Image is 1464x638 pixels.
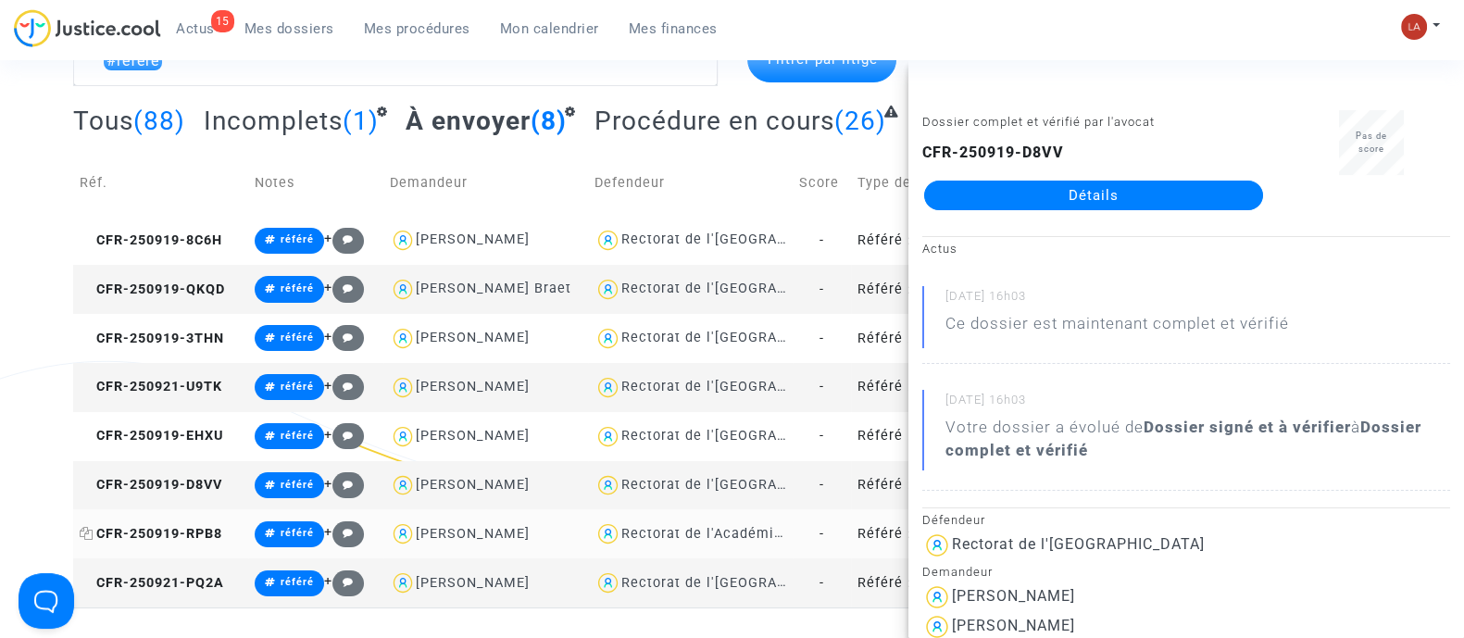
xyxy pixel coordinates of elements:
[281,527,314,539] span: référé
[416,526,530,542] div: [PERSON_NAME]
[80,232,222,248] span: CFR-250919-8C6H
[416,428,530,444] div: [PERSON_NAME]
[390,276,417,303] img: icon-user.svg
[594,520,621,547] img: icon-user.svg
[390,520,417,547] img: icon-user.svg
[80,331,224,346] span: CFR-250919-3THN
[14,9,161,47] img: jc-logo.svg
[416,575,530,591] div: [PERSON_NAME]
[281,233,314,245] span: référé
[621,575,857,591] div: Rectorat de l'[GEOGRAPHIC_DATA]
[621,330,857,345] div: Rectorat de l'[GEOGRAPHIC_DATA]
[281,332,314,344] span: référé
[390,472,417,499] img: icon-user.svg
[80,575,224,591] span: CFR-250921-PQ2A
[324,280,364,295] span: +
[851,265,1056,314] td: Référé : Absence non-remplacée de professeur depuis plus de 15 jours
[820,526,824,542] span: -
[1144,418,1351,436] b: Dossier signé et à vérifier
[1401,14,1427,40] img: 3f9b7d9779f7b0ffc2b90d026f0682a9
[922,144,1064,161] b: CFR-250919-D8VV
[176,20,215,37] span: Actus
[324,573,364,589] span: +
[416,231,530,247] div: [PERSON_NAME]
[820,575,824,591] span: -
[281,479,314,491] span: référé
[851,150,1056,216] td: Type de dossier
[416,281,571,296] div: [PERSON_NAME] Braet
[594,325,621,352] img: icon-user.svg
[80,428,223,444] span: CFR-250919-EHXU
[80,281,225,297] span: CFR-250919-QKQD
[390,325,417,352] img: icon-user.svg
[945,288,1450,312] small: [DATE] 16h03
[594,374,621,401] img: icon-user.svg
[621,428,857,444] div: Rectorat de l'[GEOGRAPHIC_DATA]
[500,20,599,37] span: Mon calendrier
[343,106,379,136] span: (1)
[390,423,417,450] img: icon-user.svg
[594,106,834,136] span: Procédure en cours
[922,582,952,612] img: icon-user.svg
[945,416,1450,462] div: Votre dossier a évolué de à
[820,477,824,493] span: -
[820,281,824,297] span: -
[281,381,314,393] span: référé
[390,569,417,596] img: icon-user.svg
[281,282,314,294] span: référé
[485,15,614,43] a: Mon calendrier
[820,232,824,248] span: -
[922,531,952,560] img: icon-user.svg
[629,20,718,37] span: Mes finances
[621,231,857,247] div: Rectorat de l'[GEOGRAPHIC_DATA]
[324,378,364,394] span: +
[614,15,732,43] a: Mes finances
[324,231,364,246] span: +
[211,10,234,32] div: 15
[588,150,793,216] td: Defendeur
[133,106,185,136] span: (88)
[390,227,417,254] img: icon-user.svg
[594,569,621,596] img: icon-user.svg
[531,106,567,136] span: (8)
[621,379,857,394] div: Rectorat de l'[GEOGRAPHIC_DATA]
[834,106,886,136] span: (26)
[922,115,1155,129] small: Dossier complet et vérifié par l'avocat
[621,281,857,296] div: Rectorat de l'[GEOGRAPHIC_DATA]
[80,379,222,394] span: CFR-250921-U9TK
[161,15,230,43] a: 15Actus
[73,106,133,136] span: Tous
[922,242,957,256] small: Actus
[594,276,621,303] img: icon-user.svg
[621,526,870,542] div: Rectorat de l'Académie de Grenoble
[820,379,824,394] span: -
[19,573,74,629] iframe: Help Scout Beacon - Open
[230,15,349,43] a: Mes dossiers
[851,461,1056,510] td: Référé : Absence non-remplacée de professeur depuis plus de 15 jours
[793,150,851,216] td: Score
[820,331,824,346] span: -
[324,427,364,443] span: +
[945,312,1289,344] p: Ce dossier est maintenant complet et vérifié
[383,150,588,216] td: Demandeur
[594,423,621,450] img: icon-user.svg
[851,363,1056,412] td: Référé : Absence non-remplacée de professeur depuis plus de 15 jours
[204,106,343,136] span: Incomplets
[416,330,530,345] div: [PERSON_NAME]
[80,526,222,542] span: CFR-250919-RPB8
[80,477,222,493] span: CFR-250919-D8VV
[244,20,334,37] span: Mes dossiers
[364,20,470,37] span: Mes procédures
[851,509,1056,558] td: Référé : Absence non-remplacée de professeur depuis plus de 15 jours
[851,412,1056,461] td: Référé : Absence non-remplacée de professeur depuis plus de 15 jours
[73,150,248,216] td: Réf.
[594,472,621,499] img: icon-user.svg
[945,392,1450,416] small: [DATE] 16h03
[406,106,531,136] span: À envoyer
[952,587,1075,605] div: [PERSON_NAME]
[922,513,985,527] small: Défendeur
[324,476,364,492] span: +
[924,181,1263,210] a: Détails
[594,227,621,254] img: icon-user.svg
[820,428,824,444] span: -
